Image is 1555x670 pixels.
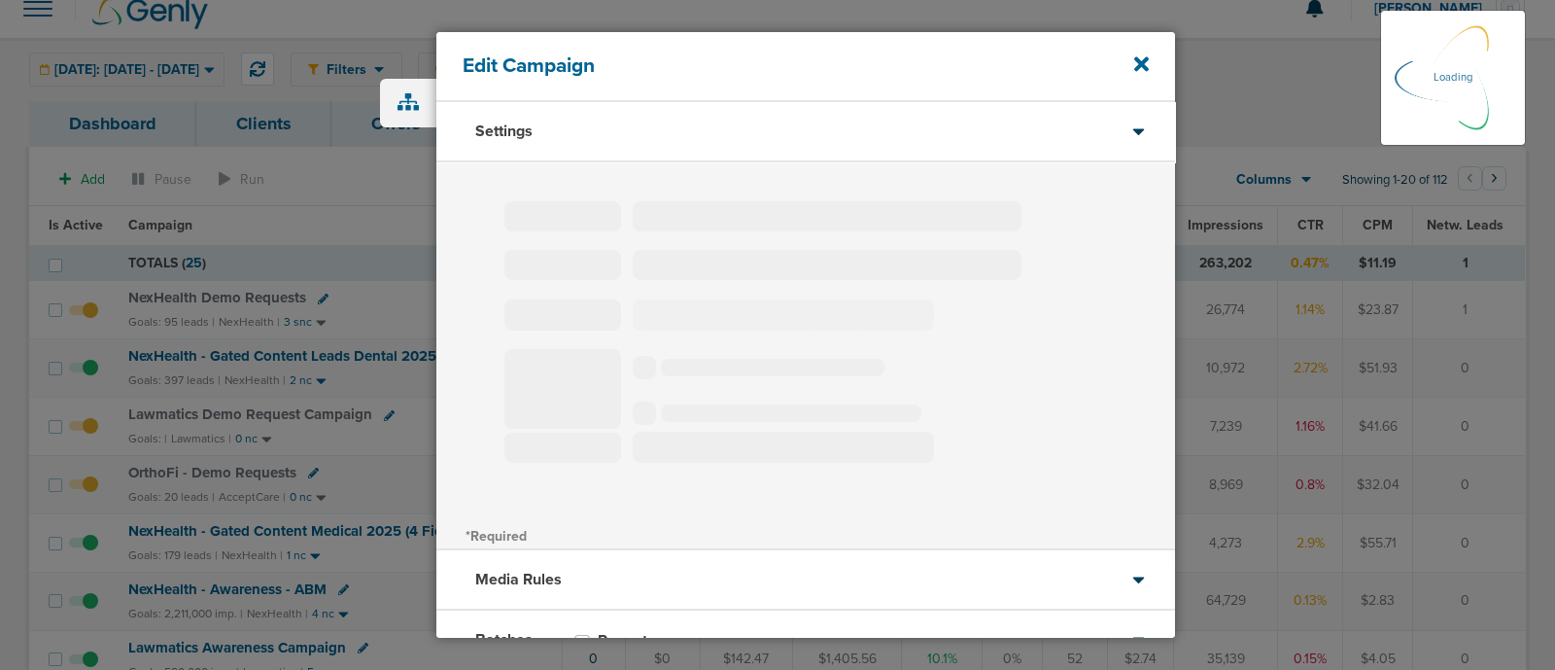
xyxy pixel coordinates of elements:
[475,122,533,141] h3: Settings
[1434,66,1472,89] p: Loading
[466,528,527,545] span: *Required
[598,631,647,651] h3: Repeat
[463,53,1080,78] h4: Edit Campaign
[475,570,562,589] h3: Media Rules
[475,630,533,650] h3: Batches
